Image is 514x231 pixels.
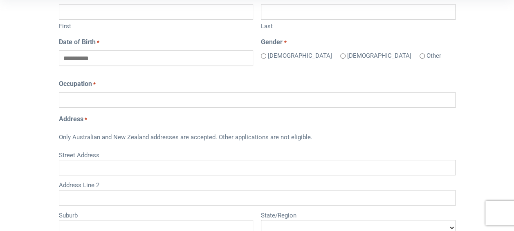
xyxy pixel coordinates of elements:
label: [DEMOGRAPHIC_DATA] [347,51,411,61]
label: Date of Birth [59,37,99,47]
div: Only Australian and New Zealand addresses are accepted. Other applications are not eligible. [59,127,456,149]
label: State/Region [261,209,455,220]
label: First [59,20,253,31]
label: Street Address [59,149,456,160]
label: Last [261,20,455,31]
legend: Address [59,114,456,124]
label: Other [426,51,441,61]
label: Suburb [59,209,253,220]
label: Address Line 2 [59,179,456,190]
label: Occupation [59,79,96,89]
legend: Gender [261,37,455,47]
label: [DEMOGRAPHIC_DATA] [268,51,332,61]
